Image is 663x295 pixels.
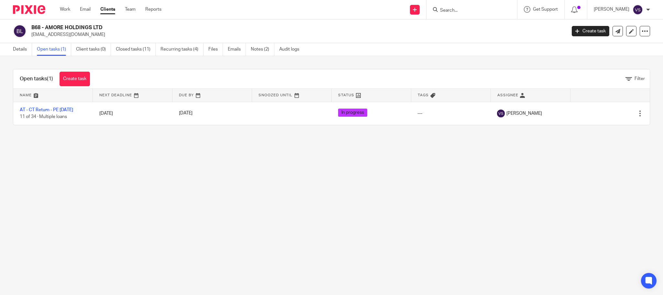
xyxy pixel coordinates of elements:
[145,6,161,13] a: Reports
[31,24,456,31] h2: B68 - AMORE HOLDINGS LTD
[47,76,53,81] span: (1)
[20,108,73,112] a: AT - CT Return - PE [DATE]
[160,43,204,56] a: Recurring tasks (4)
[60,72,90,86] a: Create task
[251,43,274,56] a: Notes (2)
[208,43,223,56] a: Files
[60,6,70,13] a: Work
[13,24,27,38] img: svg%3E
[116,43,156,56] a: Closed tasks (11)
[418,93,429,97] span: Tags
[37,43,71,56] a: Open tasks (1)
[279,43,304,56] a: Audit logs
[125,6,136,13] a: Team
[633,5,643,15] img: svg%3E
[20,114,67,119] span: 11 of 34 · Multiple loans
[635,77,645,81] span: Filter
[439,8,498,14] input: Search
[80,6,91,13] a: Email
[228,43,246,56] a: Emails
[259,93,293,97] span: Snoozed Until
[594,6,629,13] p: [PERSON_NAME]
[338,93,354,97] span: Status
[533,7,558,12] span: Get Support
[100,6,115,13] a: Clients
[76,43,111,56] a: Client tasks (0)
[417,110,484,117] div: ---
[179,111,193,116] span: [DATE]
[13,5,45,14] img: Pixie
[13,43,32,56] a: Details
[338,109,367,117] span: In progress
[506,110,542,117] span: [PERSON_NAME]
[572,26,609,36] a: Create task
[31,31,562,38] p: [EMAIL_ADDRESS][DOMAIN_NAME]
[20,76,53,82] h1: Open tasks
[497,110,505,117] img: svg%3E
[93,102,172,125] td: [DATE]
